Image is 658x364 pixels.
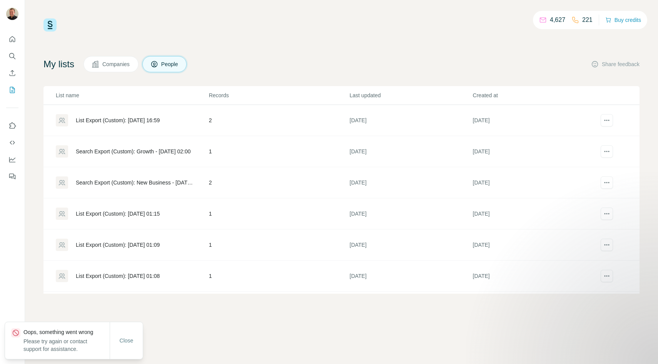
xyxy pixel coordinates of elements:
td: [DATE] [349,167,473,198]
td: [DATE] [473,167,596,198]
p: 221 [582,15,593,25]
td: [DATE] [349,229,473,261]
td: 1 [209,229,349,261]
td: [DATE] [349,261,473,292]
p: Oops, something went wrong [23,328,110,336]
button: My lists [6,83,18,97]
td: [DATE] [349,105,473,136]
button: Feedback [6,170,18,183]
td: [DATE] [349,198,473,229]
div: List Export (Custom): [DATE] 01:15 [76,210,160,218]
button: Buy credits [605,15,641,25]
button: actions [601,114,613,126]
button: Close [114,334,139,347]
div: Search Export (Custom): Growth - [DATE] 02:00 [76,148,191,155]
button: Quick start [6,32,18,46]
div: List Export (Custom): [DATE] 01:09 [76,241,160,249]
button: Use Surfe on LinkedIn [6,119,18,133]
iframe: Intercom live chat [632,338,650,356]
button: actions [601,145,613,158]
div: List Export (Custom): [DATE] 16:59 [76,116,160,124]
img: Surfe Logo [43,18,57,32]
button: Dashboard [6,153,18,166]
td: 1 [209,136,349,167]
h4: My lists [43,58,74,70]
button: Search [6,49,18,63]
td: [DATE] [473,292,596,323]
td: [DATE] [473,229,596,261]
span: Close [120,337,134,344]
td: [DATE] [473,136,596,167]
button: actions [601,176,613,189]
span: People [161,60,179,68]
p: Records [209,91,349,99]
button: Share feedback [591,60,640,68]
div: List Export (Custom): [DATE] 01:08 [76,272,160,280]
td: [DATE] [349,136,473,167]
button: actions [601,208,613,220]
p: Please try again or contact support for assistance. [23,337,110,353]
p: Last updated [350,91,472,99]
p: List name [56,91,208,99]
td: 1 [209,198,349,229]
td: [DATE] [473,261,596,292]
td: 1 [209,292,349,323]
p: Created at [473,91,595,99]
div: Search Export (Custom): New Business - [DATE] 01:43 [76,179,196,186]
td: [DATE] [473,198,596,229]
p: 4,627 [550,15,565,25]
td: 2 [209,105,349,136]
span: Companies [102,60,130,68]
td: 2 [209,167,349,198]
td: [DATE] [473,105,596,136]
button: Enrich CSV [6,66,18,80]
img: Avatar [6,8,18,20]
td: [DATE] [349,292,473,323]
td: 1 [209,261,349,292]
button: Use Surfe API [6,136,18,150]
